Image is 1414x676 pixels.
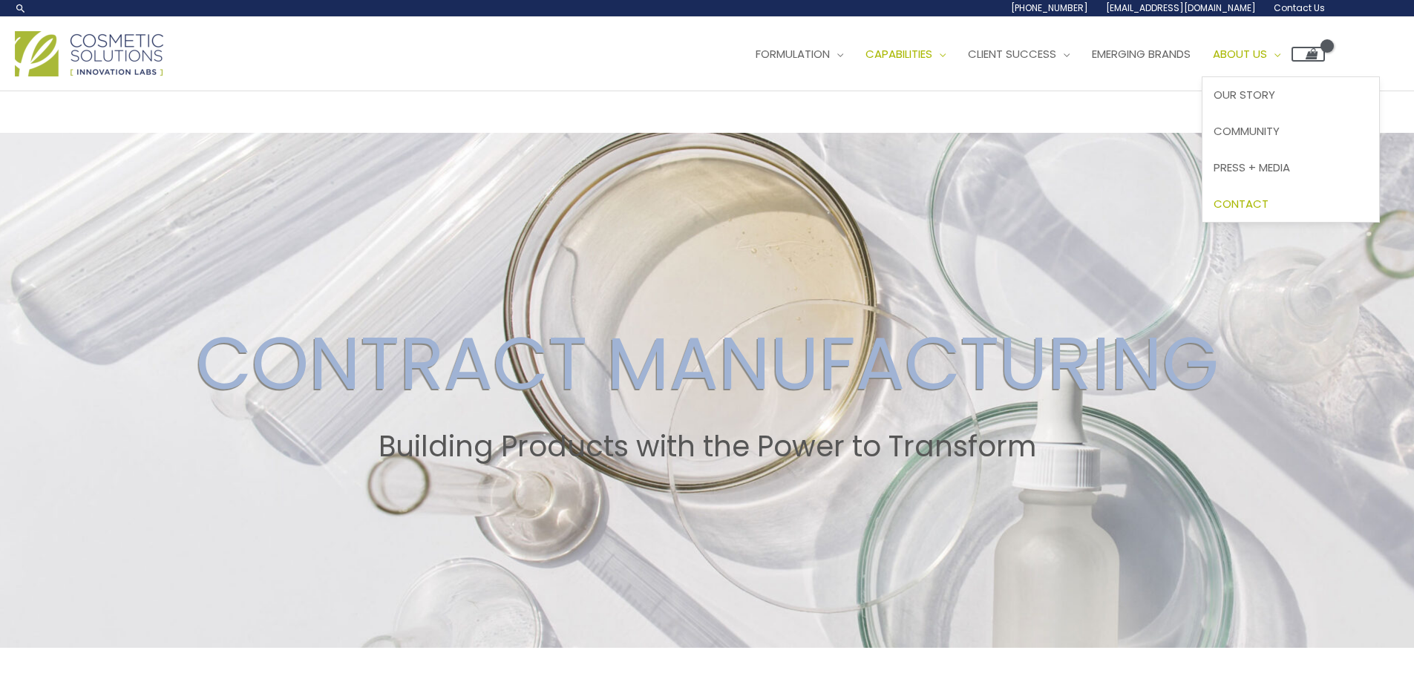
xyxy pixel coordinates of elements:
[14,316,1400,410] h2: CONTRACT MANUFACTURING
[15,31,163,76] img: Cosmetic Solutions Logo
[14,428,1400,465] h2: Building Products with the Power to Transform
[1292,47,1325,62] a: View Shopping Cart, empty
[1202,114,1379,150] a: Community
[968,46,1056,62] span: Client Success
[733,32,1325,76] nav: Site Navigation
[1011,1,1088,14] span: [PHONE_NUMBER]
[1106,1,1256,14] span: [EMAIL_ADDRESS][DOMAIN_NAME]
[1274,1,1325,14] span: Contact Us
[1202,32,1292,76] a: About Us
[1202,186,1379,222] a: Contact
[1214,123,1280,139] span: Community
[1214,160,1290,175] span: Press + Media
[1202,149,1379,186] a: Press + Media
[1081,32,1202,76] a: Emerging Brands
[744,32,854,76] a: Formulation
[865,46,932,62] span: Capabilities
[1213,46,1267,62] span: About Us
[1202,77,1379,114] a: Our Story
[1092,46,1191,62] span: Emerging Brands
[1214,196,1269,211] span: Contact
[854,32,957,76] a: Capabilities
[756,46,830,62] span: Formulation
[957,32,1081,76] a: Client Success
[15,2,27,14] a: Search icon link
[1214,87,1275,102] span: Our Story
